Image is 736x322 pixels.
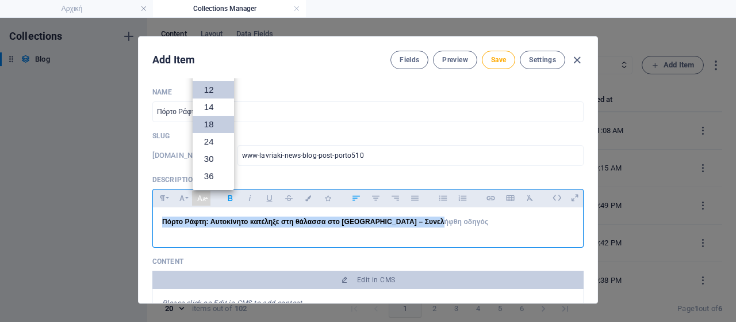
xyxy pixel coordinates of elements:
[548,189,566,207] i: Edit HTML
[193,116,234,133] a: 18
[433,51,477,69] button: Preview
[152,131,584,141] p: Slug
[390,51,428,69] button: Fields
[501,191,519,206] button: Insert Table
[434,191,452,206] button: Unordered List
[347,191,365,206] button: Align Left
[279,191,298,206] button: Strikethrough
[299,191,317,206] button: Colors
[193,81,234,99] a: 12
[192,191,210,206] button: Font Size
[152,257,584,266] p: Content
[482,51,515,69] button: Save
[240,191,259,206] button: Italic (Ctrl+I)
[520,51,565,69] button: Settings
[357,275,395,285] span: Edit in CMS
[153,191,171,206] button: Paragraph Format
[520,191,539,206] button: Clear Formatting
[400,55,419,65] span: Fields
[193,185,234,202] a: 48
[162,218,488,226] strong: Πόρτο Ράφτη: Αυτοκίνητο κατέληξε στη θάλασσα στο [GEOGRAPHIC_DATA] – Συνελήφθη οδηγός
[491,55,506,65] span: Save
[153,2,306,15] h4: Collections Manager
[193,133,234,150] a: 24
[152,149,229,162] h6: Slug is the URL under which this item can be found, so it must be unique.
[566,189,584,207] i: Open as overlay
[405,191,424,206] button: Align Justify
[162,299,302,307] em: Please click on Edit in CMS to add content
[193,32,234,190] div: Font Size
[366,191,385,206] button: Align Center
[319,191,337,206] button: Icons
[152,175,584,184] p: Description
[152,53,195,67] h2: Add Item
[386,191,404,206] button: Align Right
[453,191,471,206] button: Ordered List
[260,191,278,206] button: Underline (Ctrl+U)
[193,150,234,168] a: 30
[193,99,234,116] a: 14
[172,191,191,206] button: Font Family
[442,55,467,65] span: Preview
[529,55,556,65] span: Settings
[221,191,239,206] button: Bold (Ctrl+B)
[481,191,500,206] button: Insert Link
[193,168,234,185] a: 36
[152,271,584,289] button: Edit in CMS
[152,88,584,97] p: Name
